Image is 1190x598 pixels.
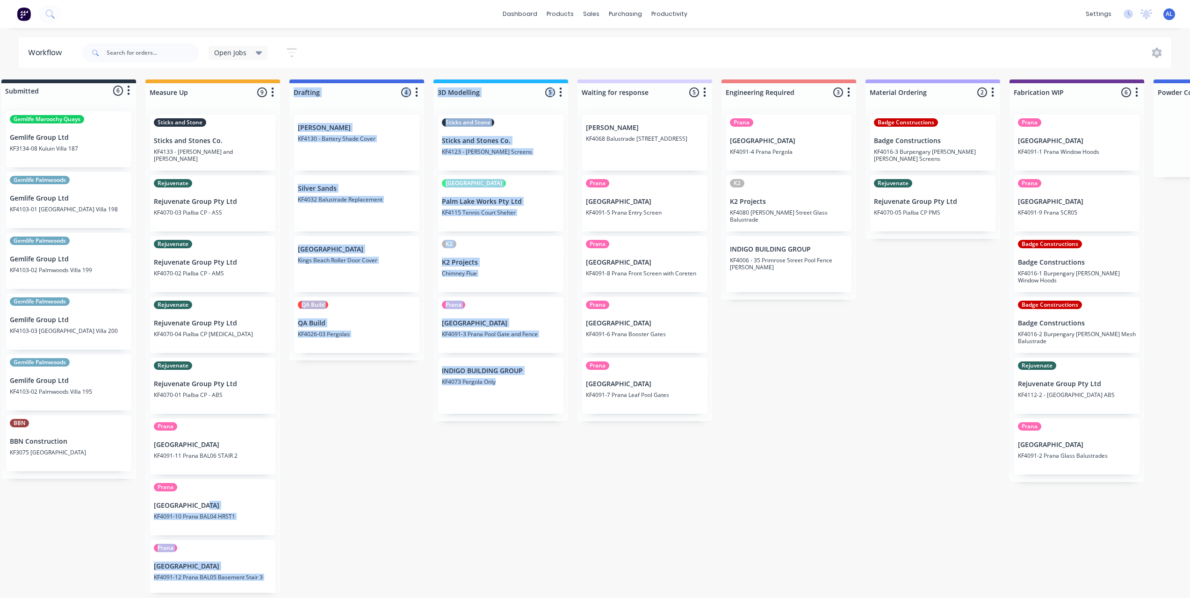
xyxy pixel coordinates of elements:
[154,331,272,338] p: KF4070-04 Pialba CP [MEDICAL_DATA]
[6,172,131,228] div: Gemlife PalmwoodsGemlife Group LtdKF4103-01 [GEOGRAPHIC_DATA] Villa 198
[730,245,848,253] p: INDIGO BUILDING GROUP
[730,137,848,145] p: [GEOGRAPHIC_DATA]
[1018,179,1041,187] div: Prana
[150,236,275,292] div: RejuvenateRejuvenate Group Pty LtdKF4070-02 Pialba CP - AMS
[154,259,272,267] p: Rejuvenate Group Pty Ltd
[586,301,609,309] div: Prana
[586,240,609,248] div: Prana
[1014,236,1140,292] div: Badge ConstructionsBadge ConstructionsKF4016-1 Burpengary [PERSON_NAME] Window Hoods
[586,331,704,338] p: KF4091-6 Prana Booster Gates
[10,297,70,306] div: Gemlife Palmwoods
[1018,198,1136,206] p: [GEOGRAPHIC_DATA]
[154,270,272,277] p: KF4070-02 Pialba CP - AMS
[1014,297,1140,353] div: Badge ConstructionsBadge ConstructionsKF4016-2 Burpengary [PERSON_NAME] Mesh Balustrade
[10,134,128,142] p: Gemlife Group Ltd
[442,209,560,216] p: KF4115 Tennis Court Shelter
[582,115,707,171] div: [PERSON_NAME]KF4068 Balustrade [STREET_ADDRESS]
[10,358,70,367] div: Gemlife Palmwoods
[726,236,851,292] div: INDIGO BUILDING GROUPKF4006 - 35 Primrose Street Pool Fence [PERSON_NAME]
[154,452,272,459] p: KF4091-11 Prana BAL06 STAIR 2
[154,544,177,552] div: Prana
[730,148,848,155] p: KF4091-4 Prana Pergola
[6,415,131,471] div: BBNBBN ConstructionKF3075 [GEOGRAPHIC_DATA]
[438,115,563,171] div: Sticks and StoneSticks and Stones Co.KF4123 - [PERSON_NAME] Screens
[154,240,192,248] div: Rejuvenate
[298,185,416,193] p: Silver Sands
[1018,380,1136,388] p: Rejuvenate Group Pty Ltd
[154,301,192,309] div: Rejuvenate
[6,354,131,411] div: Gemlife PalmwoodsGemlife Group LtdKF4103-02 Palmwoods Villa 195
[442,118,494,127] div: Sticks and Stone
[154,502,272,510] p: [GEOGRAPHIC_DATA]
[10,377,128,385] p: Gemlife Group Ltd
[154,179,192,187] div: Rejuvenate
[442,367,560,375] p: INDIGO BUILDING GROUP
[298,319,416,327] p: QA Build
[438,236,563,292] div: K2K2 ProjectsChimney Flue
[294,236,419,292] div: [GEOGRAPHIC_DATA]Kings Beach Roller Door Cover
[586,270,704,277] p: KF4091-8 Prana Front Screen with Coreten
[10,419,29,427] div: BBN
[442,198,560,206] p: Palm Lake Works Pty Ltd
[10,449,128,456] p: KF3075 [GEOGRAPHIC_DATA]
[1018,137,1136,145] p: [GEOGRAPHIC_DATA]
[10,206,128,213] p: KF4103-01 [GEOGRAPHIC_DATA] Villa 198
[582,175,707,231] div: Prana[GEOGRAPHIC_DATA]KF4091-5 Prana Entry Screen
[10,195,128,202] p: Gemlife Group Ltd
[647,7,692,21] div: productivity
[298,124,416,132] p: [PERSON_NAME]
[1018,240,1082,248] div: Badge Constructions
[586,135,704,142] p: KF4068 Balustrade [STREET_ADDRESS]
[442,270,560,277] p: Chimney Flue
[582,358,707,414] div: Prana[GEOGRAPHIC_DATA]KF4091-7 Prana Leaf Pool Gates
[154,319,272,327] p: Rejuvenate Group Pty Ltd
[726,175,851,231] div: K2K2 ProjectsKF4080 [PERSON_NAME] Street Glass Balustrade
[874,209,992,216] p: KF4070-05 Pialba CP PMS
[154,361,192,370] div: Rejuvenate
[214,48,246,58] span: Open Jobs
[442,137,560,145] p: Sticks and Stones Co.
[107,43,199,62] input: Search for orders...
[442,301,465,309] div: Prana
[578,7,604,21] div: sales
[1166,10,1173,18] span: AL
[294,297,419,353] div: QA BuildQA BuildKF4026-03 Pergolas
[10,237,70,245] div: Gemlife Palmwoods
[298,196,416,203] p: KF4032 Balustrade Replacement
[442,331,560,338] p: KF4091-3 Prana Pool Gate and Fence
[1018,391,1136,398] p: KF4112-2 - [GEOGRAPHIC_DATA] ABS
[874,137,992,145] p: Badge Constructions
[582,297,707,353] div: Prana[GEOGRAPHIC_DATA]KF4091-6 Prana Booster Gates
[542,7,578,21] div: products
[730,198,848,206] p: K2 Projects
[1018,361,1056,370] div: Rejuvenate
[6,294,131,350] div: Gemlife PalmwoodsGemlife Group LtdKF4103-03 [GEOGRAPHIC_DATA] Villa 200
[582,236,707,292] div: Prana[GEOGRAPHIC_DATA]KF4091-8 Prana Front Screen with Coreten
[150,540,275,596] div: Prana[GEOGRAPHIC_DATA]KF4091-12 Prana BAL05 Basement Stair 3
[1018,422,1041,431] div: Prana
[298,331,416,338] p: KF4026-03 Pergolas
[586,179,609,187] div: Prana
[154,209,272,216] p: KF4070-03 Pialba CP - ASS
[730,209,848,223] p: KF4080 [PERSON_NAME] Street Glass Balustrade
[10,176,70,184] div: Gemlife Palmwoods
[10,438,128,446] p: BBN Construction
[150,175,275,231] div: RejuvenateRejuvenate Group Pty LtdKF4070-03 Pialba CP - ASS
[442,319,560,327] p: [GEOGRAPHIC_DATA]
[1014,358,1140,414] div: RejuvenateRejuvenate Group Pty LtdKF4112-2 - [GEOGRAPHIC_DATA] ABS
[294,175,419,231] div: Silver SandsKF4032 Balustrade Replacement
[1018,270,1136,284] p: KF4016-1 Burpengary [PERSON_NAME] Window Hoods
[150,479,275,535] div: Prana[GEOGRAPHIC_DATA]KF4091-10 Prana BAL04 HRST1
[154,441,272,449] p: [GEOGRAPHIC_DATA]
[6,111,131,167] div: Gemlife Maroochy QuaysGemlife Group LtdKF3134-08 Kuluin Villa 187
[870,175,995,231] div: RejuvenateRejuvenate Group Pty LtdKF4070-05 Pialba CP PMS
[10,145,128,152] p: KF3134-08 Kuluin Villa 187
[726,115,851,171] div: Prana[GEOGRAPHIC_DATA]KF4091-4 Prana Pergola
[1014,175,1140,231] div: Prana[GEOGRAPHIC_DATA]KF4091-9 Prana SCR05
[10,267,128,274] p: KF4103-02 Palmwoods Villa 199
[298,245,416,253] p: [GEOGRAPHIC_DATA]
[874,179,912,187] div: Rejuvenate
[154,380,272,388] p: Rejuvenate Group Pty Ltd
[298,301,328,309] div: QA Build
[604,7,647,21] div: purchasing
